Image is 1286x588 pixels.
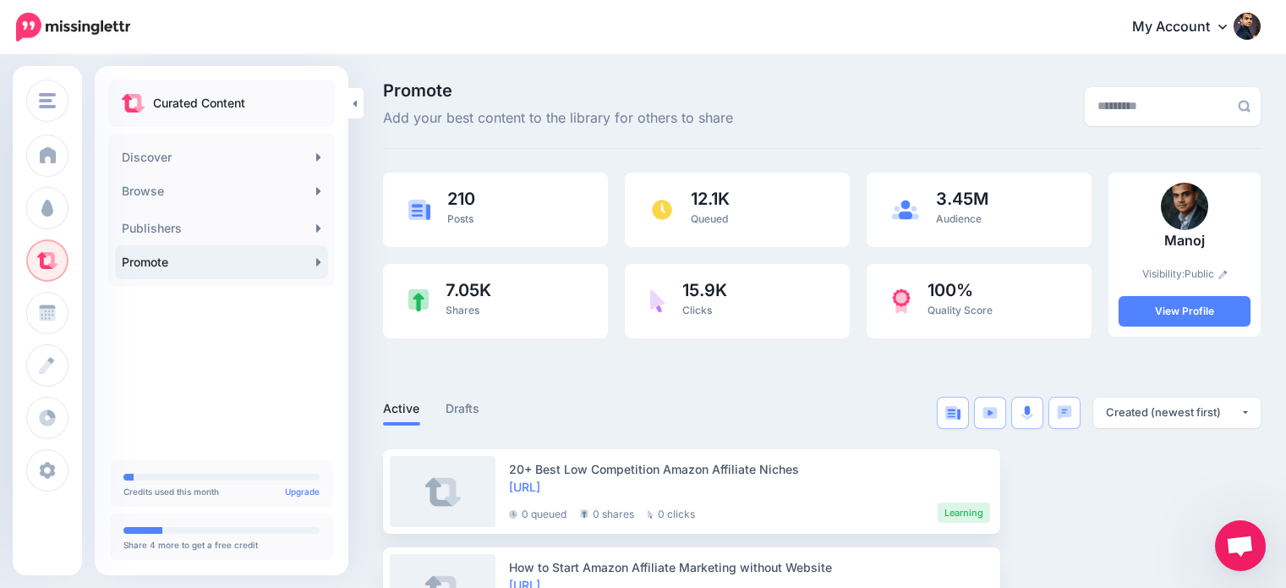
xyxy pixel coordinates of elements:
[115,140,328,174] a: Discover
[383,398,420,419] a: Active
[1218,270,1228,279] img: pencil.png
[447,212,473,225] span: Posts
[650,289,665,313] img: pointer-purple.png
[928,282,993,299] span: 100%
[509,558,990,576] div: How to Start Amazon Affiliate Marketing without Website
[446,304,479,316] span: Shares
[982,407,998,419] img: video-blue.png
[1021,405,1033,420] img: microphone.png
[1238,100,1250,113] img: search-grey-6.png
[447,190,475,207] span: 210
[509,460,990,478] div: 20+ Best Low Competition Amazon Affiliate Niches
[408,200,430,219] img: article-blue.png
[115,174,328,208] a: Browse
[936,212,982,225] span: Audience
[691,190,730,207] span: 12.1K
[115,245,328,279] a: Promote
[446,282,491,299] span: 7.05K
[938,503,990,523] li: Learning
[691,212,728,225] span: Queued
[446,398,480,419] a: Drafts
[928,304,993,316] span: Quality Score
[945,406,960,420] img: article-blue.png
[1057,405,1072,420] img: chat-square-blue.png
[1106,404,1240,420] div: Created (newest first)
[682,282,727,299] span: 15.9K
[509,480,540,494] a: [URL]
[1093,398,1261,428] button: Created (newest first)
[115,212,328,245] a: Publishers
[892,200,919,220] img: users-blue.png
[153,93,245,113] p: Curated Content
[892,289,911,314] img: prize-red.png
[408,289,429,312] img: share-green.png
[1119,230,1250,252] p: Manoj
[580,503,634,523] li: 0 shares
[648,510,654,519] img: pointer-grey.png
[16,13,130,41] img: Missinglettr
[1215,520,1266,571] div: Open chat
[1115,7,1261,48] a: My Account
[650,198,674,222] img: clock.png
[383,82,733,99] span: Promote
[648,503,695,523] li: 0 clicks
[936,190,988,207] span: 3.45M
[122,94,145,113] img: curate.png
[1119,296,1250,327] a: View Profile
[682,304,712,316] span: Clicks
[509,503,566,523] li: 0 queued
[509,510,517,519] img: clock-grey-darker.png
[580,509,588,519] img: share-grey.png
[383,107,733,129] span: Add your best content to the library for others to share
[1119,266,1250,283] p: Visibility:
[1185,267,1228,280] a: Public
[39,93,56,108] img: menu.png
[1161,183,1208,230] img: 8H70T1G7C1OSJSWIP4LMURR0GZ02FKMZ_thumb.png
